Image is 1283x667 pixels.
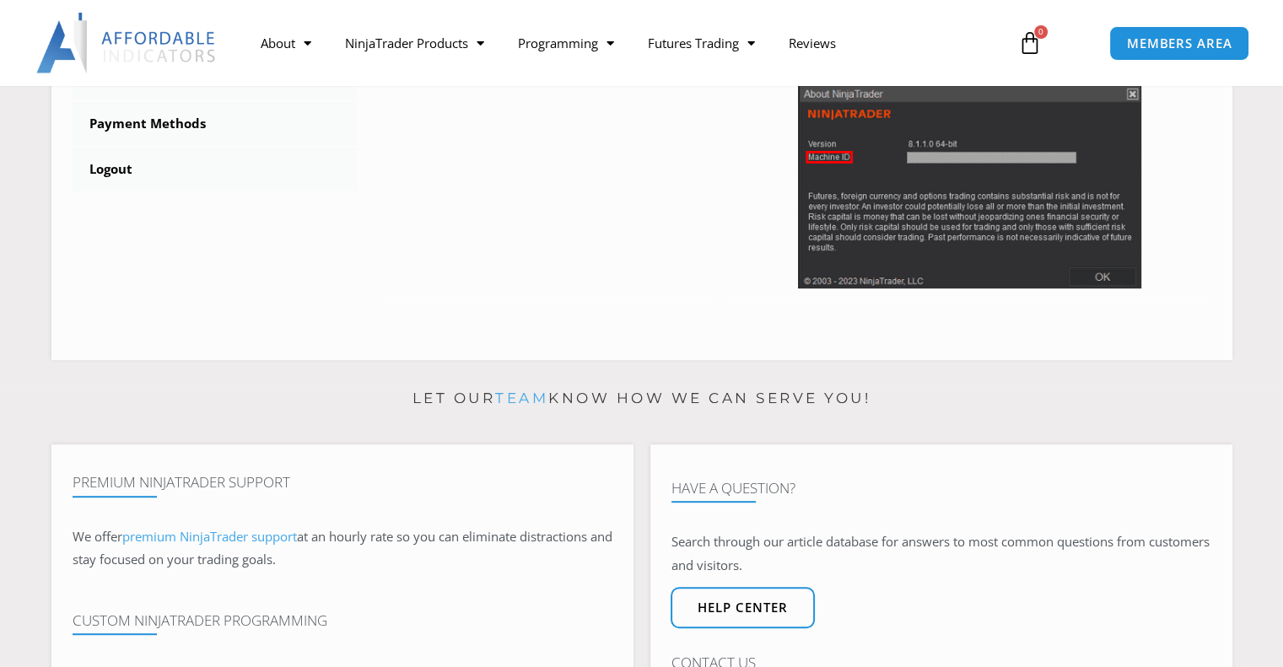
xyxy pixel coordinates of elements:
[122,528,297,545] a: premium NinjaTrader support
[73,528,122,545] span: We offer
[1109,26,1250,61] a: MEMBERS AREA
[671,530,1211,578] p: Search through our article database for answers to most common questions from customers and visit...
[73,148,358,191] a: Logout
[51,385,1232,412] p: Let our know how we can serve you!
[73,528,612,568] span: at an hourly rate so you can eliminate distractions and stay focused on your trading goals.
[1034,25,1048,39] span: 0
[798,84,1141,288] img: Screenshot 2025-01-17 114931 | Affordable Indicators – NinjaTrader
[501,24,631,62] a: Programming
[631,24,772,62] a: Futures Trading
[73,102,358,146] a: Payment Methods
[73,612,612,629] h4: Custom NinjaTrader Programming
[698,601,788,614] span: Help center
[36,13,218,73] img: LogoAI | Affordable Indicators – NinjaTrader
[671,587,815,628] a: Help center
[671,480,1211,497] h4: Have A Question?
[328,24,501,62] a: NinjaTrader Products
[772,24,853,62] a: Reviews
[73,474,612,491] h4: Premium NinjaTrader Support
[993,19,1067,67] a: 0
[1127,37,1232,50] span: MEMBERS AREA
[495,390,548,406] a: team
[244,24,328,62] a: About
[244,24,1001,62] nav: Menu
